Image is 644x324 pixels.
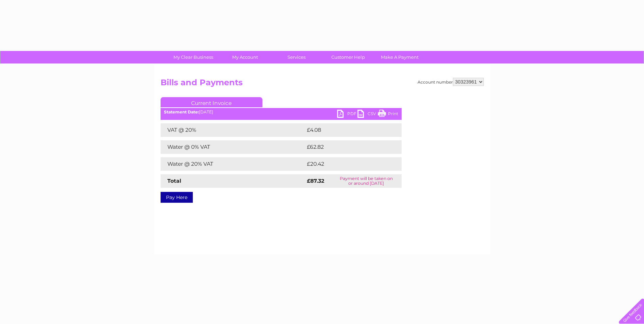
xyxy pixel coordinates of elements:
[217,51,273,64] a: My Account
[161,78,484,91] h2: Bills and Payments
[161,123,305,137] td: VAT @ 20%
[167,178,181,184] strong: Total
[331,174,402,188] td: Payment will be taken on or around [DATE]
[165,51,221,64] a: My Clear Business
[357,110,378,120] a: CSV
[161,97,262,107] a: Current Invoice
[305,157,388,171] td: £20.42
[164,109,199,114] b: Statement Date:
[161,140,305,154] td: Water @ 0% VAT
[320,51,376,64] a: Customer Help
[307,178,324,184] strong: £87.32
[161,110,402,114] div: [DATE]
[269,51,325,64] a: Services
[337,110,357,120] a: PDF
[305,140,388,154] td: £62.82
[418,78,484,86] div: Account number
[372,51,428,64] a: Make A Payment
[161,192,193,203] a: Pay Here
[378,110,398,120] a: Print
[305,123,386,137] td: £4.08
[161,157,305,171] td: Water @ 20% VAT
